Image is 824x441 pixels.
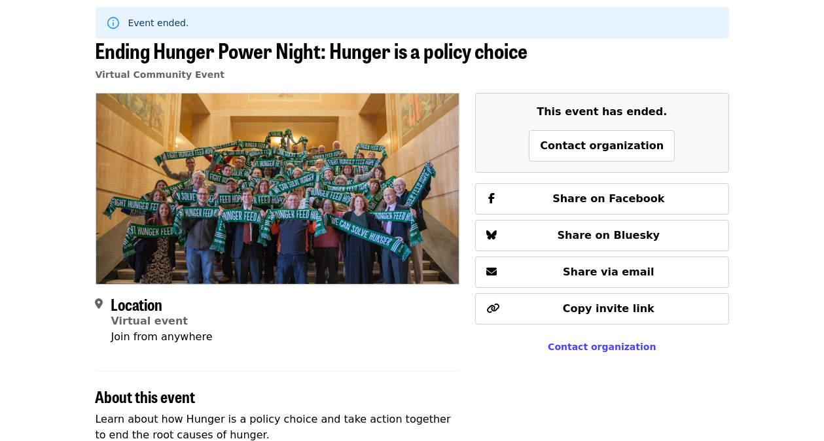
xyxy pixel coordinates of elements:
[552,192,664,205] span: Share on Facebook
[111,315,188,327] a: Virtual event
[96,385,196,408] span: About this event
[558,229,660,241] span: Share on Bluesky
[111,292,163,315] span: Location
[529,130,675,162] button: Contact organization
[475,256,728,288] button: Share via email
[111,330,213,343] span: Join from anywhere
[563,302,654,315] span: Copy invite link
[96,298,103,310] i: map-marker-alt icon
[537,105,667,118] span: This event has ended.
[128,18,189,28] span: Event ended.
[548,342,656,352] a: Contact organization
[475,293,728,325] button: Copy invite link
[475,220,728,251] button: Share on Bluesky
[475,183,728,215] button: Share on Facebook
[96,69,224,80] a: Virtual Community Event
[96,35,528,65] span: Ending Hunger Power Night: Hunger is a policy choice
[563,266,654,278] span: Share via email
[96,94,459,283] img: Ending Hunger Power Night: Hunger is a policy choice organized by Oregon Food Bank
[540,139,664,152] span: Contact organization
